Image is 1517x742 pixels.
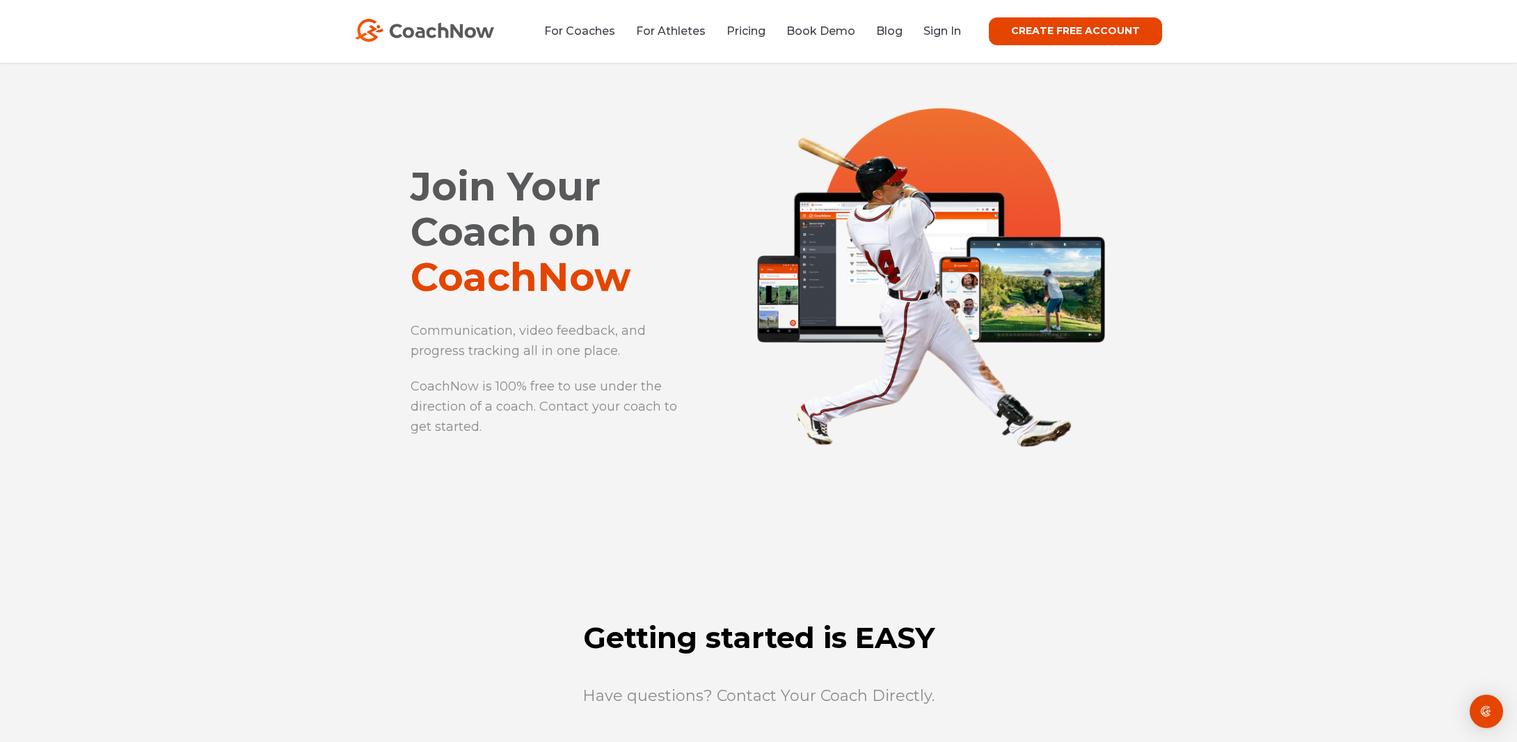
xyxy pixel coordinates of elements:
p: CoachNow is 100% free to use under the direction of a coach. Contact your coach to get started. [411,377,692,437]
p: Communication, video feedback, and progress tracking all in one place. [411,321,692,361]
a: CREATE FREE ACCOUNT [989,17,1162,45]
span: Join Your Coach on [411,163,601,255]
a: For Coaches [544,24,615,38]
img: CoachNow Logo [355,19,494,42]
span: CoachNow [411,253,630,301]
a: Pricing [726,24,765,38]
div: Open Intercom Messenger [1470,695,1503,728]
p: Have questions? Contact Your Coach Directly. [341,684,1176,707]
a: Book Demo [786,24,855,38]
img: CoachNow for Athletes [713,38,1149,474]
a: Blog [876,24,903,38]
a: Sign In [923,24,961,38]
a: For Athletes [636,24,706,38]
h2: Getting started is EASY [341,620,1176,656]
